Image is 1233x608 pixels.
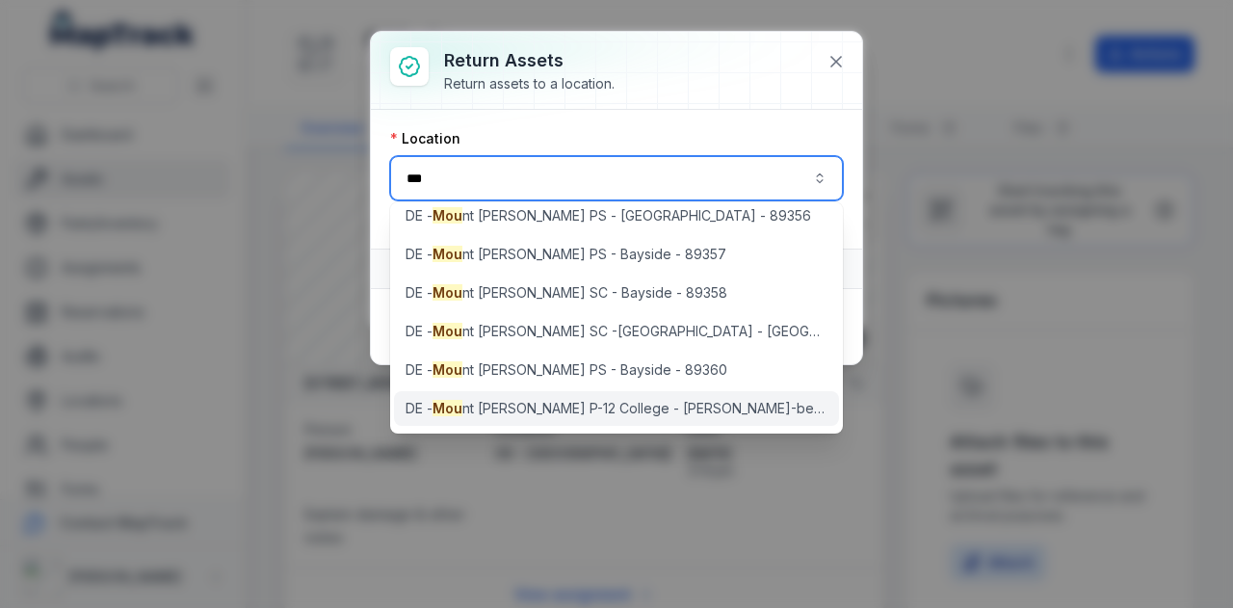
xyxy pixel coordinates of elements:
span: Mou [433,400,462,416]
button: Assets1 [371,250,862,288]
span: Mou [433,207,462,224]
span: Mou [433,284,462,301]
label: Location [390,129,460,148]
span: DE - nt [PERSON_NAME] SC - Bayside - 89358 [406,283,727,303]
h3: Return assets [444,47,615,74]
span: Mou [433,246,462,262]
span: DE - nt [PERSON_NAME] PS - [GEOGRAPHIC_DATA] - 89356 [406,206,811,225]
span: Mou [433,323,462,339]
div: Return assets to a location. [444,74,615,93]
span: Mou [433,361,462,378]
span: DE - nt [PERSON_NAME] PS - Bayside - 89357 [406,245,726,264]
span: DE - nt [PERSON_NAME] SC -[GEOGRAPHIC_DATA] - [GEOGRAPHIC_DATA] - 89359 [406,322,828,341]
span: DE - nt [PERSON_NAME] P-12 College - [PERSON_NAME]-bek - 89103 [406,399,828,418]
span: DE - nt [PERSON_NAME] PS - Bayside - 89360 [406,360,727,380]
